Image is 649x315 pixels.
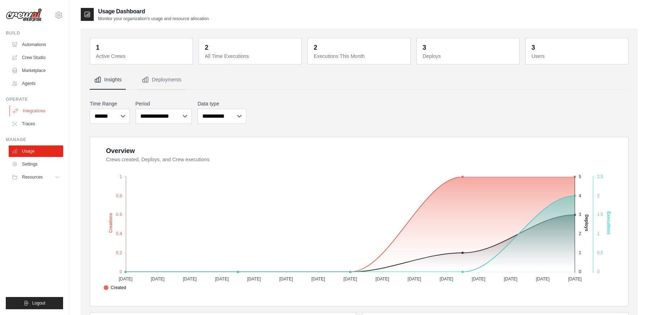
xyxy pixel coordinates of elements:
tspan: 0 [120,269,122,274]
a: Usage [9,145,63,157]
div: Operate [6,96,63,102]
dt: Deploys [423,53,515,60]
div: 3 [531,42,535,53]
tspan: 2 [579,231,581,236]
button: Resources [9,171,63,183]
tspan: 2 [597,193,600,198]
label: Time Range [90,100,130,107]
p: Monitor your organization's usage and resource allocation [98,16,209,22]
img: Logo [6,8,42,22]
tspan: 3 [579,212,581,217]
tspan: [DATE] [375,276,389,282]
label: Data type [198,100,246,107]
a: Integrations [9,105,64,117]
tspan: [DATE] [440,276,453,282]
tspan: [DATE] [247,276,261,282]
tspan: [DATE] [504,276,517,282]
a: Marketplace [9,65,63,76]
div: Manage [6,137,63,143]
text: Deploys [584,215,589,231]
a: Traces [9,118,63,130]
tspan: 0.4 [116,231,122,236]
tspan: [DATE] [151,276,164,282]
span: Resources [22,174,43,180]
div: 2 [205,42,208,53]
span: Created [103,284,126,291]
tspan: 0 [579,269,581,274]
button: Deployments [137,70,186,90]
tspan: [DATE] [183,276,197,282]
tspan: [DATE] [472,276,485,282]
dt: All Time Executions [205,53,297,60]
button: Logout [6,297,63,309]
dt: Active Crews [96,53,188,60]
label: Period [136,100,192,107]
tspan: [DATE] [568,276,582,282]
tspan: [DATE] [311,276,325,282]
span: Logout [32,300,45,306]
tspan: [DATE] [407,276,421,282]
tspan: 0.2 [116,250,122,255]
tspan: 1 [120,174,122,179]
text: Executions [606,211,611,234]
div: 3 [423,42,426,53]
div: Overview [106,146,135,156]
dt: Crews created, Deploys, and Crew executions [106,156,619,163]
nav: Tabs [90,70,628,90]
button: Insights [90,70,126,90]
tspan: [DATE] [215,276,229,282]
a: Settings [9,158,63,170]
tspan: 0.8 [116,193,122,198]
tspan: 5 [579,174,581,179]
div: Build [6,30,63,36]
div: 1 [96,42,100,53]
tspan: 0.6 [116,212,122,217]
dt: Executions This Month [314,53,406,60]
a: Agents [9,78,63,89]
tspan: [DATE] [536,276,549,282]
a: Automations [9,39,63,50]
tspan: [DATE] [343,276,357,282]
tspan: [DATE] [119,276,132,282]
tspan: 4 [579,193,581,198]
a: Crew Studio [9,52,63,63]
tspan: 1 [579,250,581,255]
tspan: 1 [597,231,600,236]
tspan: 0 [597,269,600,274]
tspan: 2.5 [597,174,603,179]
text: Creations [108,213,113,233]
tspan: 1.5 [597,212,603,217]
dt: Users [531,53,624,60]
tspan: 0.5 [597,250,603,255]
div: 2 [314,42,317,53]
h2: Usage Dashboard [98,7,209,16]
tspan: [DATE] [279,276,293,282]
